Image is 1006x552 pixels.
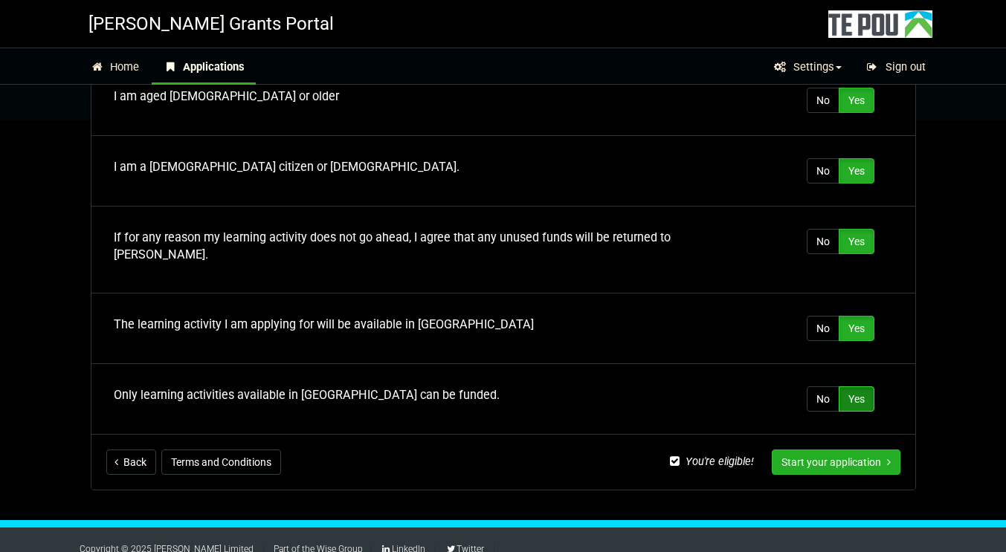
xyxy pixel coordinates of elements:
[114,229,744,263] div: If for any reason my learning activity does not go ahead, I agree that any unused funds will be r...
[114,88,744,105] div: I am aged [DEMOGRAPHIC_DATA] or older
[828,10,932,48] div: Te Pou Logo
[106,449,156,475] a: Back
[807,158,839,184] label: No
[114,158,744,175] div: I am a [DEMOGRAPHIC_DATA] citizen or [DEMOGRAPHIC_DATA].
[839,386,874,412] label: Yes
[854,52,937,85] a: Sign out
[152,52,256,85] a: Applications
[80,52,151,85] a: Home
[670,455,769,468] span: You're eligible!
[114,386,744,403] div: Only learning activities available in [GEOGRAPHIC_DATA] can be funded.
[839,88,874,113] label: Yes
[762,52,853,85] a: Settings
[807,229,839,254] label: No
[114,316,744,333] div: The learning activity I am applying for will be available in [GEOGRAPHIC_DATA]
[807,386,839,412] label: No
[807,88,839,113] label: No
[161,449,281,475] button: Terms and Conditions
[839,316,874,341] label: Yes
[772,449,900,475] button: Start your application
[807,316,839,341] label: No
[839,158,874,184] label: Yes
[839,229,874,254] label: Yes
